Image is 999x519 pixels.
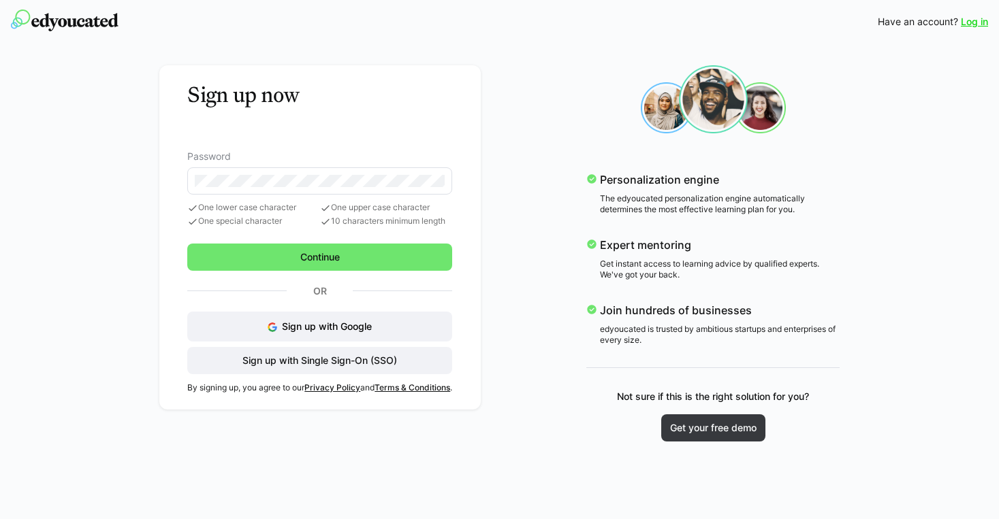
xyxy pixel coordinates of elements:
[298,250,342,264] span: Continue
[187,82,452,107] h3: Sign up now
[961,15,988,29] a: Log in
[240,354,399,367] span: Sign up with Single Sign-On (SSO)
[187,203,320,214] span: One lower case character
[600,171,840,188] p: Personalization engine
[600,324,840,346] p: edyoucated is trusted by ambitious startups and enterprises of every size.
[187,151,231,162] span: Password
[187,312,452,341] button: Sign up with Google
[282,320,372,332] span: Sign up with Google
[187,347,452,374] button: Sign up with Single Sign-On (SSO)
[878,15,958,29] span: Have an account?
[187,216,320,227] span: One special character
[641,65,786,133] img: sign-up_faces.svg
[320,216,453,227] span: 10 characters minimum length
[600,258,840,280] p: Get instant access to learning advice by qualified experts. We've got your back.
[287,282,353,301] p: Or
[600,237,840,253] p: Expert mentoring
[375,382,450,392] a: Terms & Conditions
[668,421,759,435] span: Get your free demo
[661,414,765,441] a: Get your free demo
[187,382,452,393] p: By signing up, you agree to our and .
[11,10,118,31] img: edyoucated
[617,390,809,403] p: Not sure if this is the right solution for you?
[600,193,840,215] p: The edyoucated personalization engine automatically determines the most effective learning plan f...
[304,382,360,392] a: Privacy Policy
[187,244,452,271] button: Continue
[320,203,453,214] span: One upper case character
[600,302,840,318] p: Join hundreds of businesses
